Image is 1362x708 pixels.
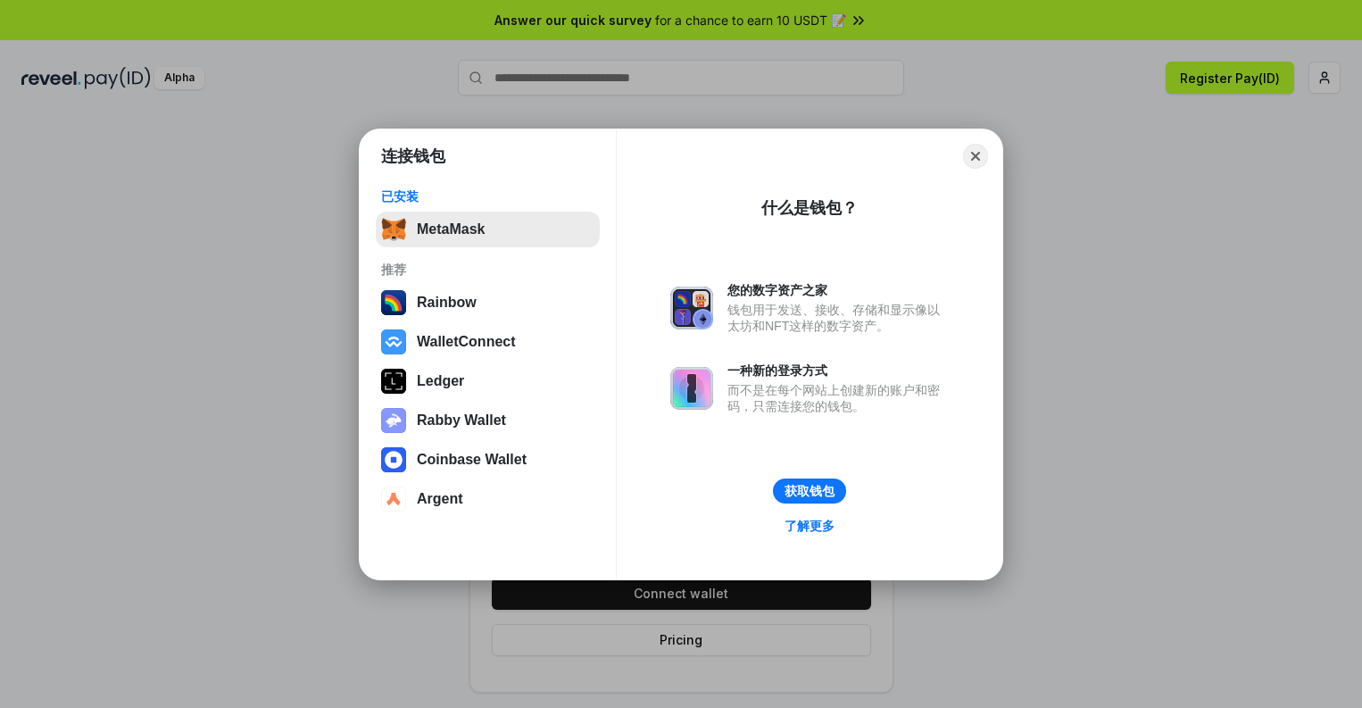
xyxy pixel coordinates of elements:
img: svg+xml,%3Csvg%20xmlns%3D%22http%3A%2F%2Fwww.w3.org%2F2000%2Fsvg%22%20fill%3D%22none%22%20viewBox... [670,367,713,410]
div: 一种新的登录方式 [727,362,949,379]
div: WalletConnect [417,334,516,350]
img: svg+xml,%3Csvg%20xmlns%3D%22http%3A%2F%2Fwww.w3.org%2F2000%2Fsvg%22%20fill%3D%22none%22%20viewBox... [381,408,406,433]
button: 获取钱包 [773,479,846,504]
div: MetaMask [417,221,485,237]
img: svg+xml,%3Csvg%20xmlns%3D%22http%3A%2F%2Fwww.w3.org%2F2000%2Fsvg%22%20fill%3D%22none%22%20viewBox... [670,287,713,329]
div: Argent [417,491,463,507]
img: svg+xml,%3Csvg%20xmlns%3D%22http%3A%2F%2Fwww.w3.org%2F2000%2Fsvg%22%20width%3D%2228%22%20height%3... [381,369,406,394]
button: Close [963,144,988,169]
div: Coinbase Wallet [417,452,527,468]
img: svg+xml,%3Csvg%20fill%3D%22none%22%20height%3D%2233%22%20viewBox%3D%220%200%2035%2033%22%20width%... [381,217,406,242]
button: Coinbase Wallet [376,442,600,478]
a: 了解更多 [774,514,845,537]
h1: 连接钱包 [381,146,445,167]
button: MetaMask [376,212,600,247]
div: 您的数字资产之家 [727,282,949,298]
img: svg+xml,%3Csvg%20width%3D%2228%22%20height%3D%2228%22%20viewBox%3D%220%200%2028%2028%22%20fill%3D... [381,447,406,472]
button: Argent [376,481,600,517]
div: Rainbow [417,295,477,311]
img: svg+xml,%3Csvg%20width%3D%22120%22%20height%3D%22120%22%20viewBox%3D%220%200%20120%20120%22%20fil... [381,290,406,315]
div: 获取钱包 [785,483,835,499]
button: Ledger [376,363,600,399]
div: 而不是在每个网站上创建新的账户和密码，只需连接您的钱包。 [727,382,949,414]
button: Rabby Wallet [376,403,600,438]
button: WalletConnect [376,324,600,360]
div: 已安装 [381,188,594,204]
div: 钱包用于发送、接收、存储和显示像以太坊和NFT这样的数字资产。 [727,302,949,334]
img: svg+xml,%3Csvg%20width%3D%2228%22%20height%3D%2228%22%20viewBox%3D%220%200%2028%2028%22%20fill%3D... [381,487,406,512]
button: Rainbow [376,285,600,321]
div: Rabby Wallet [417,412,506,429]
img: svg+xml,%3Csvg%20width%3D%2228%22%20height%3D%2228%22%20viewBox%3D%220%200%2028%2028%22%20fill%3D... [381,329,406,354]
div: 什么是钱包？ [761,197,858,219]
div: 了解更多 [785,518,835,534]
div: 推荐 [381,262,594,278]
div: Ledger [417,373,464,389]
